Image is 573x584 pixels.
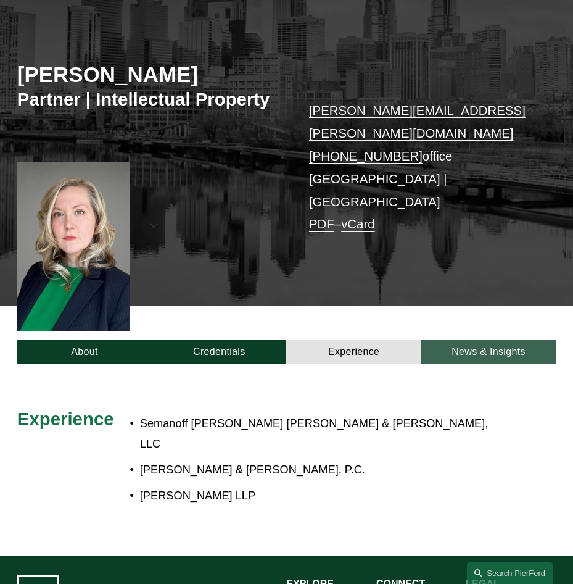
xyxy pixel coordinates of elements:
h2: [PERSON_NAME] [17,62,287,88]
a: About [17,340,152,364]
a: News & Insights [421,340,556,364]
a: PDF [309,217,334,231]
p: [PERSON_NAME] & [PERSON_NAME], P.C. [140,460,488,480]
a: Credentials [152,340,286,364]
a: Experience [286,340,421,364]
span: Experience [17,409,114,429]
p: Semanoff [PERSON_NAME] [PERSON_NAME] & [PERSON_NAME], LLC [140,414,488,454]
a: Search this site [467,562,553,584]
a: vCard [341,217,375,231]
a: [PHONE_NUMBER] [309,149,423,163]
h3: Partner | Intellectual Property [17,88,287,111]
p: [PERSON_NAME] LLP [140,486,488,506]
p: office [GEOGRAPHIC_DATA] | [GEOGRAPHIC_DATA] – [309,99,534,236]
a: [PERSON_NAME][EMAIL_ADDRESS][PERSON_NAME][DOMAIN_NAME] [309,103,526,140]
